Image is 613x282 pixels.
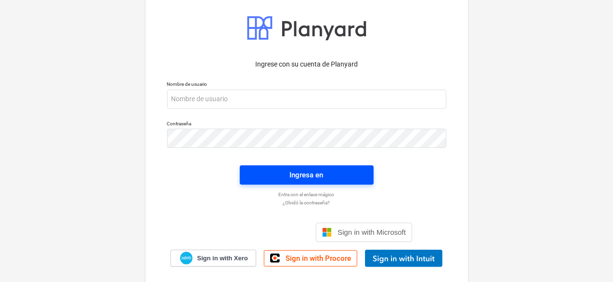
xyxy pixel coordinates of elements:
[197,254,248,263] span: Sign in with Xero
[322,228,332,237] img: Microsoft logo
[196,222,313,243] iframe: Botón Iniciar sesión con Google
[167,90,446,109] input: Nombre de usuario
[286,254,351,263] span: Sign in with Procore
[170,250,256,267] a: Sign in with Xero
[167,81,446,89] p: Nombre de usuario
[180,252,193,265] img: Xero logo
[167,121,446,129] p: Contraseña
[162,200,451,206] a: ¿Olvidó la contraseña?
[264,250,357,267] a: Sign in with Procore
[240,165,374,185] button: Ingresa en
[290,169,324,181] div: Ingresa en
[167,59,446,69] p: Ingrese con su cuenta de Planyard
[338,228,406,236] span: Sign in with Microsoft
[162,191,451,198] a: Entra con el enlace mágico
